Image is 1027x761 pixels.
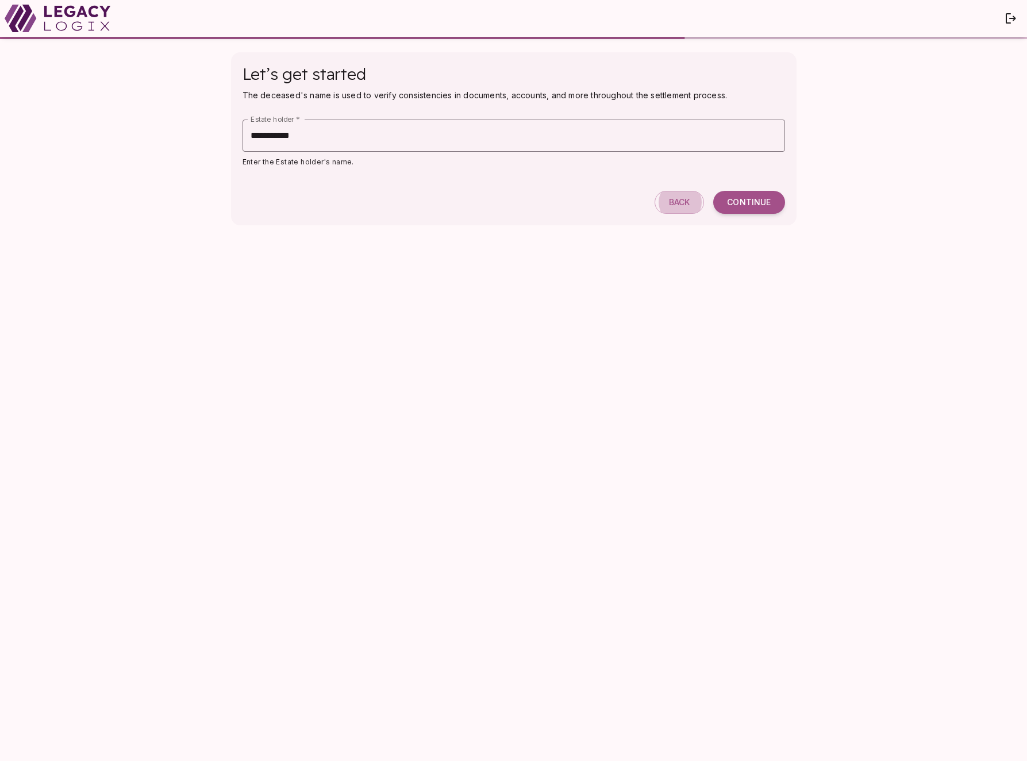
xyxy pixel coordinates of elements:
span: The deceased's name is used to verify consistencies in documents, accounts, and more throughout t... [243,90,728,100]
span: Let’s get started [243,64,366,84]
span: Continue [727,197,771,207]
button: Continue [713,191,784,214]
span: Back [669,197,690,207]
button: Back [655,191,705,214]
span: Enter the Estate holder's name. [243,157,354,166]
label: Estate holder [251,114,300,124]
